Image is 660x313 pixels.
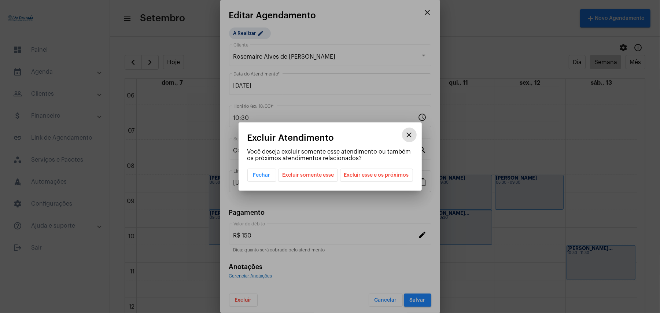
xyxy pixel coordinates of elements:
[405,130,414,139] mat-icon: close
[344,169,409,181] span: Excluir esse e os próximos
[278,169,338,182] button: Excluir somente esse
[340,169,413,182] button: Excluir esse e os próximos
[253,173,270,178] span: Fechar
[247,148,413,162] p: Você deseja excluir somente esse atendimento ou também os próximos atendimentos relacionados?
[247,133,334,143] span: Excluir Atendimento
[282,169,334,181] span: Excluir somente esse
[247,169,276,182] button: Fechar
